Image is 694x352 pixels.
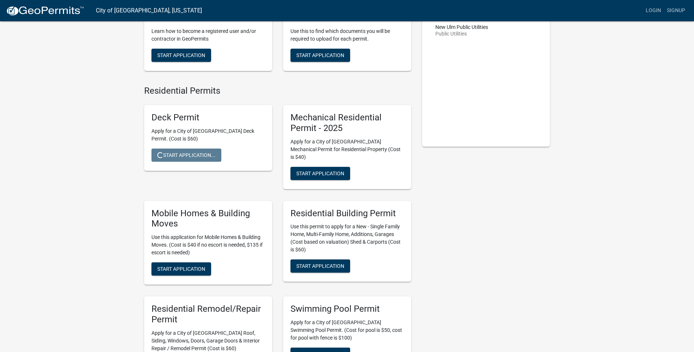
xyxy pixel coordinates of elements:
h5: Deck Permit [151,112,265,123]
h5: Residential Building Permit [290,208,404,219]
p: Use this to find which documents you will be required to upload for each permit. [290,27,404,43]
button: Start Application [290,167,350,180]
span: Start Application [157,52,205,58]
h5: Mechanical Residential Permit - 2025 [290,112,404,134]
span: Start Application [296,170,344,176]
p: Apply for a City of [GEOGRAPHIC_DATA] Mechanical Permit for Residential Property (Cost is $40) [290,138,404,161]
p: Apply for a City of [GEOGRAPHIC_DATA] Deck Permit. (Cost is $60) [151,127,265,143]
span: Start Application... [157,152,215,158]
h5: Swimming Pool Permit [290,304,404,314]
h5: Residential Remodel/Repair Permit [151,304,265,325]
p: Use this application for Mobile Homes & Building Moves. (Cost is $40 if no escort is needed, $135... [151,233,265,256]
p: New Ulm Public Utilities [435,25,488,30]
button: Start Application... [151,149,221,162]
p: Use this permit to apply for a New - Single Family Home, Multi-Family Home, Additions, Garages (C... [290,223,404,254]
p: Public Utilities [435,31,488,36]
button: Start Application [151,49,211,62]
a: Signup [664,4,688,18]
h4: Residential Permits [144,86,411,96]
span: Start Application [157,266,205,272]
span: Start Application [296,263,344,269]
h5: Mobile Homes & Building Moves [151,208,265,229]
a: City of [GEOGRAPHIC_DATA], [US_STATE] [96,4,202,17]
button: Start Application [290,49,350,62]
p: Learn how to become a registered user and/or contractor in GeoPermits [151,27,265,43]
span: Start Application [296,52,344,58]
p: Apply for a City of [GEOGRAPHIC_DATA] Swimming Pool Permit. (Cost for pool is $50, cost for pool ... [290,319,404,342]
a: Login [643,4,664,18]
button: Start Application [290,259,350,273]
button: Start Application [151,262,211,276]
